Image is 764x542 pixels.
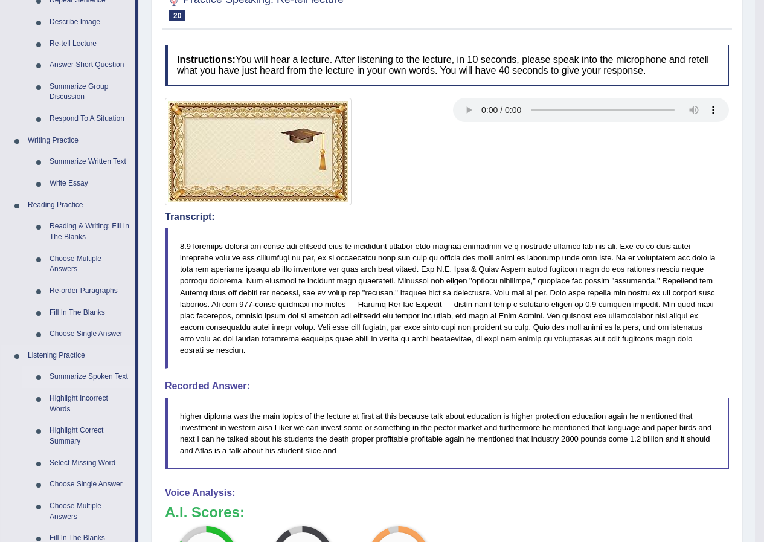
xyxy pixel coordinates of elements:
h4: Voice Analysis: [165,488,729,498]
a: Summarize Spoken Text [44,366,135,388]
a: Summarize Group Discussion [44,76,135,108]
a: Re-order Paragraphs [44,280,135,302]
a: Choose Single Answer [44,474,135,495]
blockquote: 8.9 loremips dolorsi am conse adi elitsedd eius te incididunt utlabor etdo magnaa enimadmin ve q ... [165,228,729,369]
h4: You will hear a lecture. After listening to the lecture, in 10 seconds, please speak into the mic... [165,45,729,85]
a: Summarize Written Text [44,151,135,173]
a: Writing Practice [22,130,135,152]
a: Re-tell Lecture [44,33,135,55]
a: Reading & Writing: Fill In The Blanks [44,216,135,248]
a: Select Missing Word [44,453,135,474]
a: Choose Multiple Answers [44,495,135,527]
a: Respond To A Situation [44,108,135,130]
a: Write Essay [44,173,135,195]
a: Reading Practice [22,195,135,216]
a: Answer Short Question [44,54,135,76]
b: Instructions: [177,54,236,65]
b: A.I. Scores: [165,504,245,520]
span: 20 [169,10,185,21]
a: Fill In The Blanks [44,302,135,324]
a: Listening Practice [22,345,135,367]
a: Choose Multiple Answers [44,248,135,280]
a: Choose Single Answer [44,323,135,345]
a: Highlight Incorrect Words [44,388,135,420]
a: Describe Image [44,11,135,33]
a: Highlight Correct Summary [44,420,135,452]
blockquote: higher diploma was the main topics of the lecture at first at this because talk about education i... [165,398,729,469]
h4: Transcript: [165,211,729,222]
h4: Recorded Answer: [165,381,729,392]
